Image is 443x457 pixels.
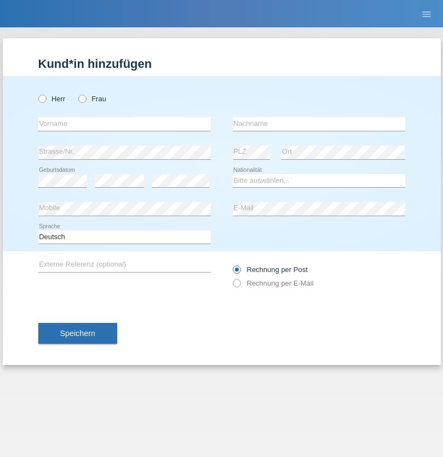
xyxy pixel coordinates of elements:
input: Frau [78,95,85,102]
label: Frau [78,95,106,103]
button: Speichern [38,323,117,344]
label: Herr [38,95,66,103]
input: Rechnung per Post [233,265,240,279]
input: Herr [38,95,45,102]
label: Rechnung per E-Mail [233,279,314,287]
i: menu [421,9,432,20]
input: Rechnung per E-Mail [233,279,240,293]
a: menu [416,10,438,17]
label: Rechnung per Post [233,265,308,274]
span: Speichern [60,329,95,338]
h1: Kund*in hinzufügen [38,57,405,71]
